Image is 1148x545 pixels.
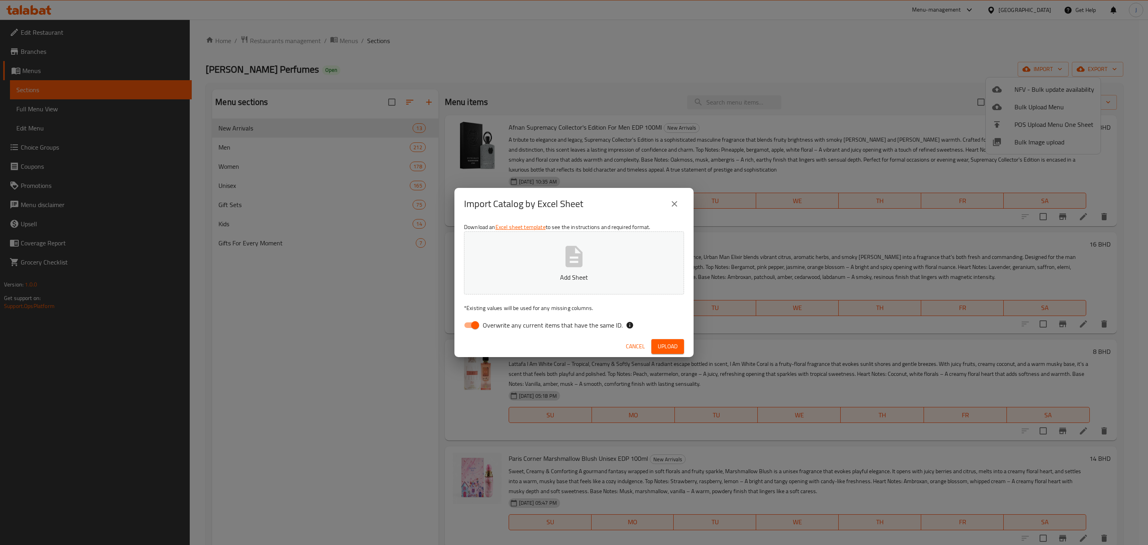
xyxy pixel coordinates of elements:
span: Upload [658,342,678,351]
button: Add Sheet [464,231,684,294]
svg: If the overwrite option isn't selected, then the items that match an existing ID will be ignored ... [626,321,634,329]
a: Excel sheet template [495,222,546,232]
div: Download an to see the instructions and required format. [454,220,694,336]
button: Upload [651,339,684,354]
p: Existing values will be used for any missing columns. [464,304,684,312]
button: Cancel [623,339,648,354]
button: close [665,194,684,213]
p: Add Sheet [476,272,672,282]
span: Cancel [626,342,645,351]
h2: Import Catalog by Excel Sheet [464,197,583,210]
span: Overwrite any current items that have the same ID. [483,320,623,330]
